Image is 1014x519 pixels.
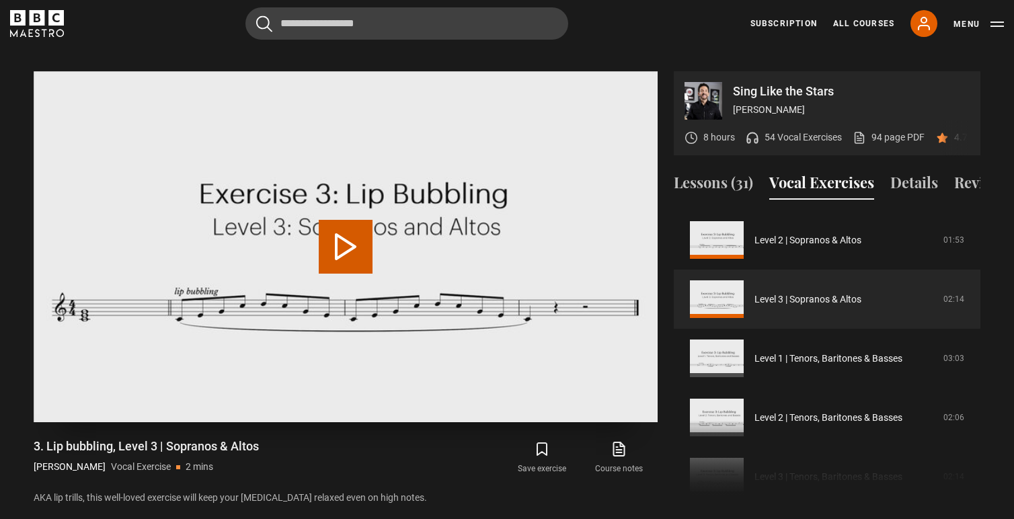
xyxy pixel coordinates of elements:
[750,17,817,30] a: Subscription
[765,130,842,145] p: 54 Vocal Exercises
[34,71,658,422] video-js: Video Player
[186,460,213,474] p: 2 mins
[34,438,259,454] h1: 3. Lip bubbling, Level 3 | Sopranos & Altos
[10,10,64,37] svg: BBC Maestro
[733,85,970,97] p: Sing Like the Stars
[319,220,373,274] button: Play Video
[853,130,925,145] a: 94 page PDF
[34,491,658,505] p: AKA lip trills, this well-loved exercise will keep your [MEDICAL_DATA] relaxed even on high notes.
[754,411,902,425] a: Level 2 | Tenors, Baritones & Basses
[34,460,106,474] p: [PERSON_NAME]
[890,171,938,200] button: Details
[769,171,874,200] button: Vocal Exercises
[111,460,171,474] p: Vocal Exercise
[754,292,861,307] a: Level 3 | Sopranos & Altos
[703,130,735,145] p: 8 hours
[733,103,970,117] p: [PERSON_NAME]
[504,438,580,477] button: Save exercise
[754,352,902,366] a: Level 1 | Tenors, Baritones & Basses
[953,17,1004,31] button: Toggle navigation
[833,17,894,30] a: All Courses
[754,233,861,247] a: Level 2 | Sopranos & Altos
[256,15,272,32] button: Submit the search query
[674,171,753,200] button: Lessons (31)
[245,7,568,40] input: Search
[581,438,658,477] a: Course notes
